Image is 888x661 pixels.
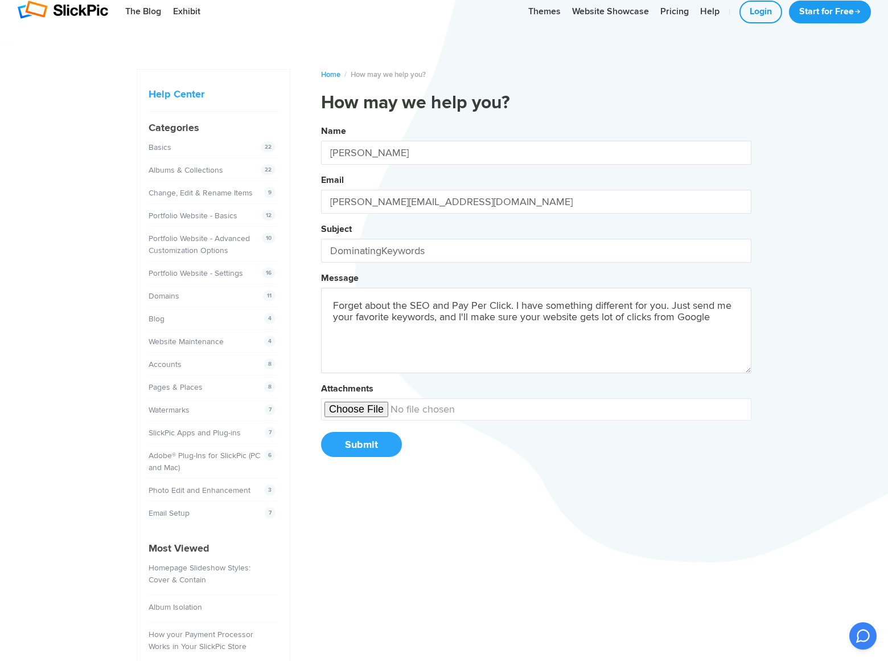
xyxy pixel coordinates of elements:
a: Domains [149,291,179,301]
input: undefined [321,398,751,421]
span: 9 [264,187,276,198]
span: 7 [265,507,276,519]
a: Watermarks [149,405,190,415]
a: Adobe® Plug-Ins for SlickPic (PC and Mac) [149,451,260,472]
label: Attachments [321,383,373,394]
h1: How may we help you? [321,92,751,115]
input: Your Email [321,190,751,214]
h4: Categories [149,120,278,136]
span: 8 [264,381,276,393]
span: 10 [262,232,276,244]
span: 4 [264,313,276,324]
a: Change, Edit & Rename Items [149,188,253,198]
span: 7 [265,427,276,438]
button: NameEmailSubjectMessageAttachmentsSubmit [321,121,751,469]
label: Message [321,272,359,284]
a: Photo Edit and Enhancement [149,485,250,495]
a: Album Isolation [149,602,202,612]
a: Pages & Places [149,382,203,392]
label: Name [321,125,346,137]
a: Albums & Collections [149,165,223,175]
span: 4 [264,336,276,347]
span: How may we help you? [351,70,426,79]
a: Website Maintenance [149,337,224,346]
span: 6 [264,450,276,461]
a: Blog [149,314,165,324]
span: 7 [265,404,276,415]
a: SlickPic Apps and Plug-ins [149,428,241,438]
a: Homepage Slideshow Styles: Cover & Contain [149,563,250,585]
a: How your Payment Processor Works in Your SlickPic Store [149,630,253,651]
span: 3 [264,484,276,496]
span: 22 [261,141,276,153]
a: Portfolio Website - Settings [149,268,243,278]
span: 12 [262,210,276,221]
a: Portfolio Website - Basics [149,211,237,221]
span: 22 [261,164,276,176]
a: Portfolio Website - Advanced Customization Options [149,234,250,255]
input: Your Subject [321,239,751,263]
a: Home [321,70,340,79]
a: Email Setup [149,508,190,518]
a: Accounts [149,360,182,369]
span: 16 [262,267,276,279]
a: Help Center [149,88,204,100]
span: 8 [264,358,276,370]
button: Submit [321,432,402,457]
label: Email [321,174,344,186]
a: Basics [149,142,171,152]
span: 11 [263,290,276,301]
span: / [344,70,347,79]
h4: Most Viewed [149,541,278,556]
input: Your Name [321,141,751,165]
label: Subject [321,223,352,235]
